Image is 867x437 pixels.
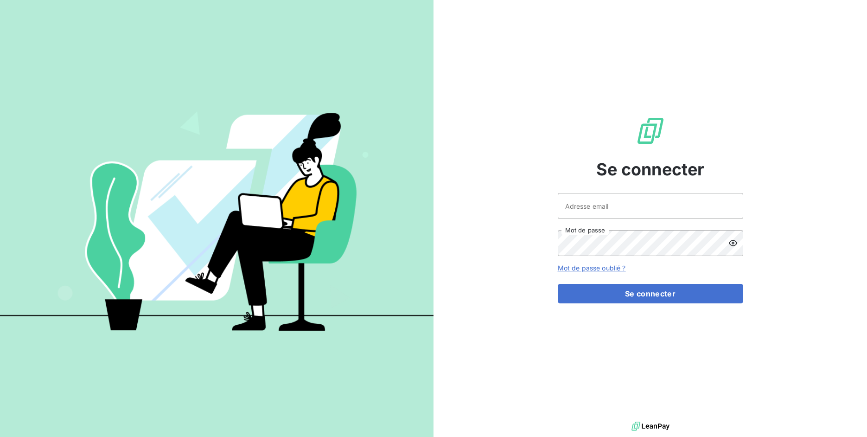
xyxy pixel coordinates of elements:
[558,284,743,303] button: Se connecter
[631,419,669,433] img: logo
[596,157,705,182] span: Se connecter
[558,264,626,272] a: Mot de passe oublié ?
[636,116,665,146] img: Logo LeanPay
[558,193,743,219] input: placeholder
